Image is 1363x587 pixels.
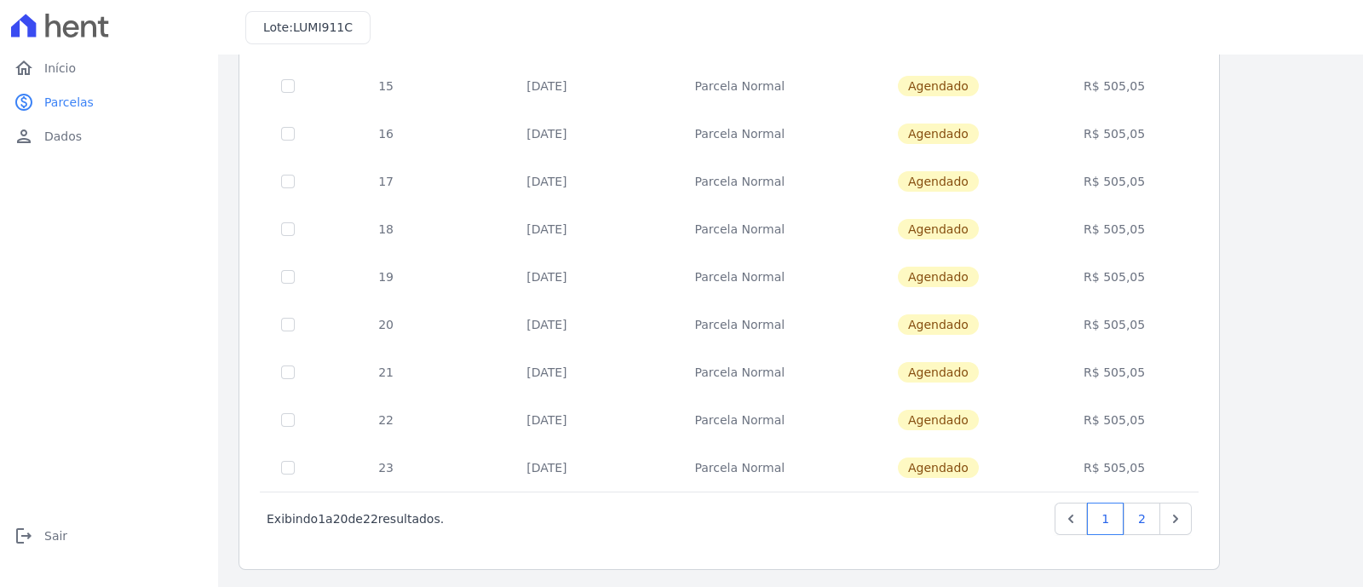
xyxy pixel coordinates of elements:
[898,362,979,383] span: Agendado
[14,126,34,147] i: person
[636,158,843,205] td: Parcela Normal
[315,62,457,110] td: 15
[457,62,636,110] td: [DATE]
[14,92,34,112] i: paid
[44,94,94,111] span: Parcelas
[318,512,325,526] span: 1
[636,253,843,301] td: Parcela Normal
[315,348,457,396] td: 21
[293,20,353,34] span: LUMI911C
[898,219,979,239] span: Agendado
[636,444,843,492] td: Parcela Normal
[1034,205,1195,253] td: R$ 505,05
[898,458,979,478] span: Agendado
[636,205,843,253] td: Parcela Normal
[1124,503,1160,535] a: 2
[315,253,457,301] td: 19
[315,110,457,158] td: 16
[1055,503,1087,535] a: Previous
[1034,444,1195,492] td: R$ 505,05
[315,444,457,492] td: 23
[636,62,843,110] td: Parcela Normal
[7,51,211,85] a: homeInício
[457,444,636,492] td: [DATE]
[315,396,457,444] td: 22
[333,512,348,526] span: 20
[457,253,636,301] td: [DATE]
[44,128,82,145] span: Dados
[898,267,979,287] span: Agendado
[636,301,843,348] td: Parcela Normal
[898,314,979,335] span: Agendado
[457,348,636,396] td: [DATE]
[1034,158,1195,205] td: R$ 505,05
[44,60,76,77] span: Início
[898,410,979,430] span: Agendado
[1159,503,1192,535] a: Next
[14,58,34,78] i: home
[1087,503,1124,535] a: 1
[898,124,979,144] span: Agendado
[7,119,211,153] a: personDados
[1034,253,1195,301] td: R$ 505,05
[7,519,211,553] a: logoutSair
[315,205,457,253] td: 18
[263,19,353,37] h3: Lote:
[44,527,67,544] span: Sair
[315,158,457,205] td: 17
[315,301,457,348] td: 20
[1034,110,1195,158] td: R$ 505,05
[7,85,211,119] a: paidParcelas
[457,396,636,444] td: [DATE]
[636,110,843,158] td: Parcela Normal
[457,205,636,253] td: [DATE]
[267,510,444,527] p: Exibindo a de resultados.
[363,512,378,526] span: 22
[1034,62,1195,110] td: R$ 505,05
[898,76,979,96] span: Agendado
[457,110,636,158] td: [DATE]
[1034,348,1195,396] td: R$ 505,05
[636,396,843,444] td: Parcela Normal
[457,301,636,348] td: [DATE]
[636,348,843,396] td: Parcela Normal
[457,158,636,205] td: [DATE]
[14,526,34,546] i: logout
[1034,396,1195,444] td: R$ 505,05
[1034,301,1195,348] td: R$ 505,05
[898,171,979,192] span: Agendado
